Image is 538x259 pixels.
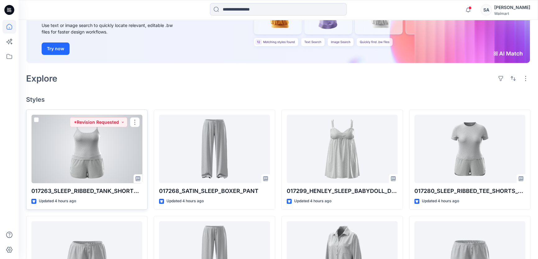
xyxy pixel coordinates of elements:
button: Try now [42,42,70,55]
p: Updated 4 hours ago [39,198,76,204]
p: 017299_HENLEY_SLEEP_BABYDOLL_DRESS [287,187,398,195]
div: [PERSON_NAME] [494,4,530,11]
p: 017263_SLEEP_RIBBED_TANK_SHORTS_SET [31,187,142,195]
p: Updated 4 hours ago [294,198,331,204]
h2: Explore [26,74,57,83]
p: Updated 4 hours ago [166,198,204,204]
div: SA [481,4,492,16]
a: 017268_SATIN_SLEEP_BOXER_PANT [159,115,270,183]
p: 017280_SLEEP_RIBBED_TEE_SHORTS_SET [414,187,525,195]
h4: Styles [26,96,531,103]
a: 017280_SLEEP_RIBBED_TEE_SHORTS_SET [414,115,525,183]
div: Walmart [494,11,530,16]
a: 017299_HENLEY_SLEEP_BABYDOLL_DRESS [287,115,398,183]
div: Use text or image search to quickly locate relevant, editable .bw files for faster design workflows. [42,22,181,35]
a: 017263_SLEEP_RIBBED_TANK_SHORTS_SET [31,115,142,183]
p: 017268_SATIN_SLEEP_BOXER_PANT [159,187,270,195]
p: Updated 4 hours ago [422,198,459,204]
